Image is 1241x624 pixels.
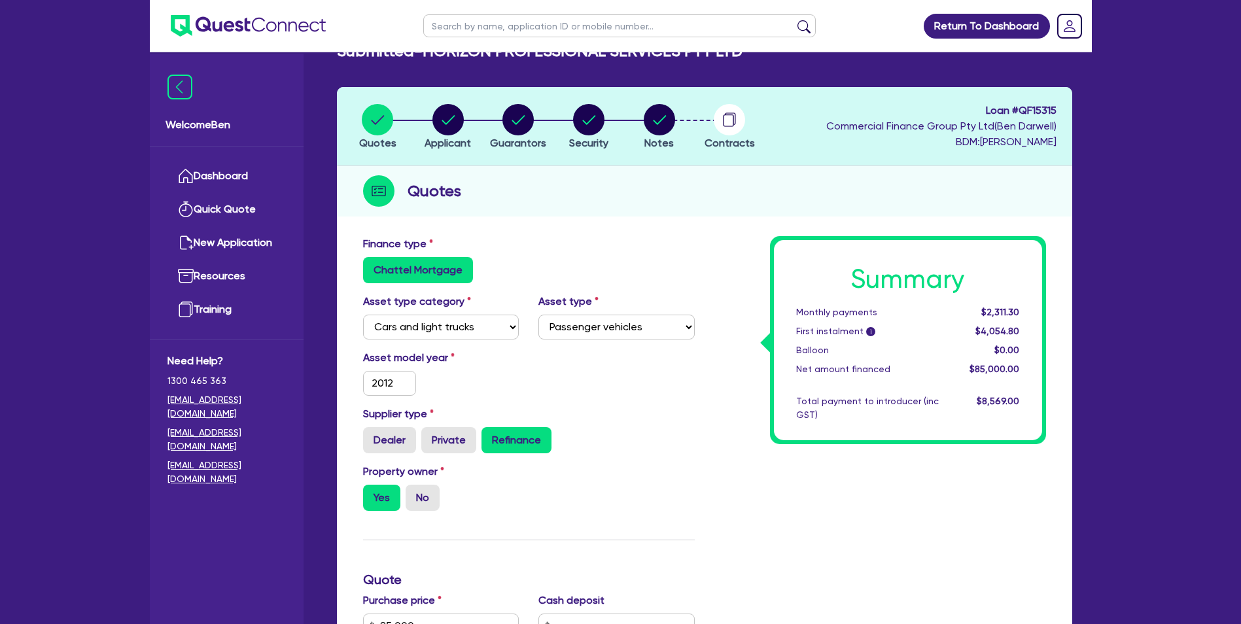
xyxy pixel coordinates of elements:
div: Total payment to introducer (inc GST) [786,394,949,422]
a: Dropdown toggle [1053,9,1087,43]
label: Chattel Mortgage [363,257,473,283]
span: $4,054.80 [975,326,1019,336]
img: new-application [178,235,194,251]
label: Cash deposit [538,593,604,608]
span: BDM: [PERSON_NAME] [826,134,1057,150]
span: Security [569,137,608,149]
a: [EMAIL_ADDRESS][DOMAIN_NAME] [167,426,286,453]
h3: Quote [363,572,695,587]
a: Training [167,293,286,326]
span: i [866,327,875,336]
img: step-icon [363,175,394,207]
label: Refinance [481,427,551,453]
label: Property owner [363,464,444,479]
div: Monthly payments [786,305,949,319]
span: Welcome Ben [166,117,288,133]
a: Quick Quote [167,193,286,226]
label: Asset type [538,294,599,309]
label: Private [421,427,476,453]
label: Dealer [363,427,416,453]
button: Notes [643,103,676,152]
span: Need Help? [167,353,286,369]
a: Dashboard [167,160,286,193]
div: Net amount financed [786,362,949,376]
button: Contracts [704,103,756,152]
h2: Quotes [408,179,461,203]
span: 1300 465 363 [167,374,286,388]
span: Contracts [705,137,755,149]
img: quest-connect-logo-blue [171,15,326,37]
button: Quotes [358,103,397,152]
img: training [178,302,194,317]
span: Loan # QF15315 [826,103,1057,118]
label: Asset model year [353,350,529,366]
button: Applicant [424,103,472,152]
label: Finance type [363,236,433,252]
label: Supplier type [363,406,434,422]
label: Yes [363,485,400,511]
div: Balloon [786,343,949,357]
span: Commercial Finance Group Pty Ltd ( Ben Darwell ) [826,120,1057,132]
a: New Application [167,226,286,260]
span: Applicant [425,137,471,149]
span: $85,000.00 [970,364,1019,374]
button: Security [568,103,609,152]
span: Guarantors [490,137,546,149]
div: First instalment [786,324,949,338]
label: No [406,485,440,511]
button: Guarantors [489,103,547,152]
span: Notes [644,137,674,149]
a: [EMAIL_ADDRESS][DOMAIN_NAME] [167,393,286,421]
label: Purchase price [363,593,442,608]
span: $0.00 [994,345,1019,355]
label: Asset type category [363,294,471,309]
span: $2,311.30 [981,307,1019,317]
img: resources [178,268,194,284]
a: Return To Dashboard [924,14,1050,39]
img: quick-quote [178,201,194,217]
input: Search by name, application ID or mobile number... [423,14,816,37]
img: icon-menu-close [167,75,192,99]
span: $8,569.00 [977,396,1019,406]
a: Resources [167,260,286,293]
h1: Summary [796,264,1020,295]
span: Quotes [359,137,396,149]
a: [EMAIL_ADDRESS][DOMAIN_NAME] [167,459,286,486]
